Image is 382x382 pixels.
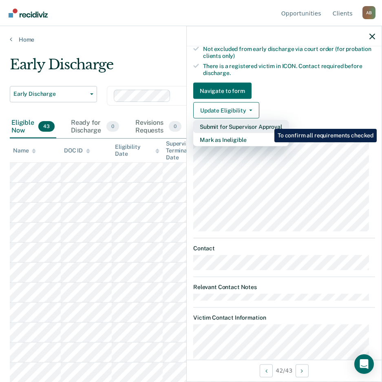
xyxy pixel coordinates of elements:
div: Early Discharge [10,56,353,79]
div: Eligibility Date [115,144,159,157]
button: Update Eligibility [193,102,259,119]
span: 0 [169,121,181,132]
div: Eligible Now [10,115,56,138]
span: discharge. [203,69,231,76]
span: only) [222,53,235,59]
div: Ready for Discharge [69,115,121,138]
span: 0 [106,121,119,132]
div: Revisions Requests [134,115,183,138]
div: Open Intercom Messenger [354,354,374,374]
div: A B [362,6,375,19]
div: There is a registered victim in ICON. Contact required before [203,62,375,76]
div: DOC ID [64,147,90,154]
button: Next Opportunity [296,364,309,377]
button: Navigate to form [193,83,252,99]
div: Dropdown Menu [193,120,289,146]
button: Mark as Ineligible [193,133,289,146]
span: 43 [38,121,55,132]
dt: Contact [193,245,375,252]
a: Navigate to form link [193,83,375,99]
button: Previous Opportunity [260,364,273,377]
img: Recidiviz [9,9,48,18]
a: Home [10,36,372,43]
span: Early Discharge [13,91,87,97]
div: Not excluded from early discharge via court order (for probation clients [203,46,375,60]
dt: Relevant Contact Notes [193,284,375,291]
div: Supervision Termination Date [166,140,210,161]
button: Submit for Supervisor Approval [193,120,289,133]
div: 42 / 43 [187,360,382,381]
dt: Victim Contact Information [193,314,375,321]
div: Name [13,147,36,154]
button: Profile dropdown button [362,6,375,19]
